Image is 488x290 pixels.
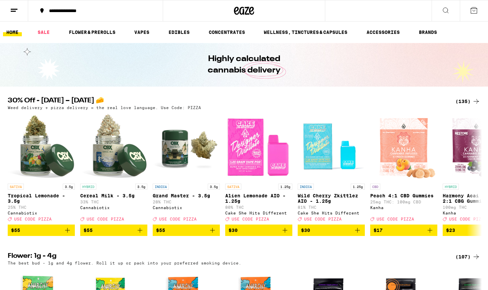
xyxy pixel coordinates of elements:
[8,184,24,190] p: SATIVA
[8,261,241,265] p: The best bud - 1g and 4g flower. Roll it up or pack into your preferred smoking device.
[189,53,299,76] h1: Highly calculated cannabis delivery
[8,253,447,261] h2: Flower: 1g - 4g
[80,113,147,180] img: Cannabiotix - Cereal Milk - 3.5g
[225,205,292,209] p: 80% THC
[80,200,147,204] p: 33% THC
[351,184,365,190] p: 1.25g
[205,28,248,36] a: CONCENTRATES
[370,205,437,210] div: Kanha
[8,193,75,204] p: Tropical Lemonade - 3.5g
[225,113,292,225] a: Open page for Alien Lemonade AIO - 1.25g from Cake She Hits Different
[232,217,269,221] span: USE CODE PIZZA
[298,113,365,225] a: Open page for Wild Cherry Zkittlez AIO - 1.25g from Cake She Hits Different
[153,205,220,210] div: Cannabiotix
[301,228,310,233] span: $30
[8,113,75,225] a: Open page for Tropical Lemonade - 3.5g from Cannabiotix
[80,113,147,225] a: Open page for Cereal Milk - 3.5g from Cannabiotix
[65,28,119,36] a: FLOWER & PREROLLS
[225,113,292,180] img: Cake She Hits Different - Alien Lemonade AIO - 1.25g
[34,28,53,36] a: SALE
[225,193,292,204] p: Alien Lemonade AIO - 1.25g
[298,225,365,236] button: Add to bag
[225,211,292,215] div: Cake She Hits Different
[298,205,365,209] p: 81% THC
[80,184,96,190] p: HYBRID
[135,184,147,190] p: 3.5g
[84,228,93,233] span: $55
[225,184,241,190] p: SATIVA
[8,211,75,215] div: Cannabiotix
[298,211,365,215] div: Cake She Hits Different
[370,200,437,204] p: 25mg THC: 100mg CBD
[304,217,342,221] span: USE CODE PIZZA
[3,28,22,36] a: HOME
[131,28,153,36] a: VAPES
[278,184,292,190] p: 1.25g
[8,225,75,236] button: Add to bag
[8,113,75,180] img: Cannabiotix - Tropical Lemonade - 3.5g
[8,97,447,105] h2: 30% Off - [DATE] – [DATE] 🧀
[370,193,437,198] p: Peach 4:1 CBD Gummies
[153,200,220,204] p: 28% THC
[455,97,480,105] a: (135)
[80,225,147,236] button: Add to bag
[153,113,220,180] img: Cannabiotix - Grand Master - 3.5g
[14,217,52,221] span: USE CODE PIZZA
[443,184,459,190] p: HYBRID
[80,193,147,198] p: Cereal Milk - 3.5g
[87,217,124,221] span: USE CODE PIZZA
[11,228,20,233] span: $55
[370,225,437,236] button: Add to bag
[80,205,147,210] div: Cannabiotix
[374,228,383,233] span: $17
[153,184,169,190] p: INDICA
[165,28,193,36] a: EDIBLES
[449,217,487,221] span: USE CODE PIZZA
[63,184,75,190] p: 3.5g
[298,113,365,180] img: Cake She Hits Different - Wild Cherry Zkittlez AIO - 1.25g
[416,28,440,36] button: BRANDS
[363,28,403,36] a: ACCESSORIES
[8,205,75,209] p: 25% THC
[229,228,238,233] span: $30
[298,193,365,204] p: Wild Cherry Zkittlez AIO - 1.25g
[153,193,220,198] p: Grand Master - 3.5g
[156,228,165,233] span: $55
[8,105,201,110] p: Weed delivery + pizza delivery = the real love language. Use Code: PIZZA
[371,113,436,180] img: Kanha - Peach 4:1 CBD Gummies
[153,113,220,225] a: Open page for Grand Master - 3.5g from Cannabiotix
[370,113,437,225] a: Open page for Peach 4:1 CBD Gummies from Kanha
[298,184,314,190] p: INDICA
[377,217,414,221] span: USE CODE PIZZA
[153,225,220,236] button: Add to bag
[208,184,220,190] p: 3.5g
[159,217,197,221] span: USE CODE PIZZA
[225,225,292,236] button: Add to bag
[446,228,455,233] span: $23
[370,184,380,190] p: CBD
[455,253,480,261] a: (107)
[260,28,351,36] a: WELLNESS, TINCTURES & CAPSULES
